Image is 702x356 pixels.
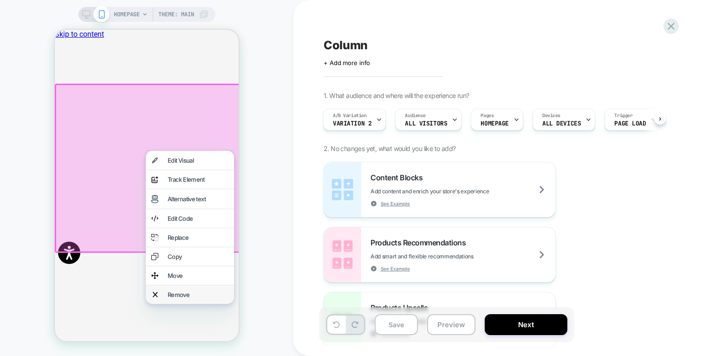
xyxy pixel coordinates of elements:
[114,7,140,22] span: HOMEPAGE
[370,188,535,195] span: Add content and enrich your store's experience
[97,127,104,134] img: visual edit
[98,261,103,269] img: remove element
[333,120,371,127] span: Variation 2
[381,200,410,207] span: See Example
[324,38,368,52] span: Column
[333,112,367,119] span: A/B Variation
[97,185,104,192] img: edit code
[324,145,455,152] span: 2. No changes yet, what would you like to add?
[113,261,174,269] div: Remove
[113,165,174,173] div: Alternative text
[113,223,174,231] div: Copy
[370,238,470,247] span: Products Recommendations
[113,127,174,134] div: Edit Visual
[405,112,426,119] span: Audience
[113,185,174,192] div: Edit Code
[113,204,174,211] div: Replace
[158,7,194,22] span: Theme: MAIN
[485,314,567,335] button: Next
[542,120,581,127] span: ALL DEVICES
[97,165,104,173] img: visual edit
[97,242,104,250] img: move element
[481,112,494,119] span: Pages
[614,112,632,119] span: Trigger
[370,253,520,260] span: Add smart and flexible recommendations
[405,120,447,127] span: All Visitors
[375,314,418,335] button: Save
[113,146,174,153] div: Track Element
[542,112,560,119] span: Devices
[324,59,370,66] span: + Add more info
[370,173,427,182] span: Content Blocks
[481,120,509,127] span: HOMEPAGE
[113,242,174,250] div: Move
[614,120,646,127] span: Page Load
[97,223,104,231] img: copy element
[97,204,104,211] img: replace element
[324,92,469,99] span: 1. What audience and where will the experience run?
[381,265,410,272] span: See Example
[427,314,475,335] button: Preview
[370,303,432,312] span: Products Upsells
